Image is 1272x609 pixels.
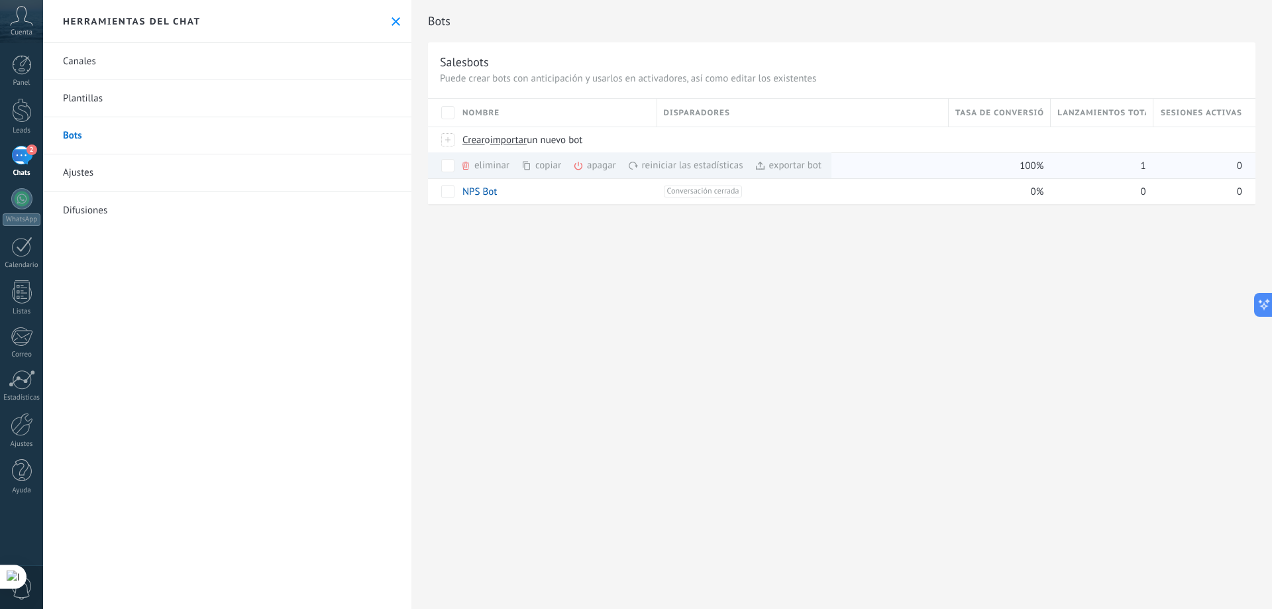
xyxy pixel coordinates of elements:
[1237,186,1242,198] span: 0
[43,192,411,229] a: Difusiones
[462,134,485,146] span: Crear
[43,117,411,154] a: Bots
[755,152,821,178] div: exportar bot
[949,153,1044,178] div: 100%
[3,394,41,402] div: Estadísticas
[628,152,788,178] div: reiniciar las estadísticas
[664,186,743,197] span: Conversación cerrada
[428,8,1255,34] h2: Bots
[490,134,527,146] span: importar
[955,107,1043,119] span: Tasa de conversión
[521,152,606,178] div: copiar
[1031,186,1044,198] span: 0%
[1051,153,1146,178] div: 1
[460,152,555,178] div: eliminar
[3,440,41,449] div: Ajustes
[440,72,1244,85] p: Puede crear bots con anticipación y usarlos en activadores, así como editar los existentes
[1051,127,1146,152] div: Bots
[664,107,730,119] span: Disparadores
[1153,127,1242,152] div: Bots
[3,213,40,226] div: WhatsApp
[26,144,37,155] span: 2
[3,307,41,316] div: Listas
[63,15,201,27] h2: Herramientas del chat
[43,154,411,192] a: Ajustes
[573,152,661,178] div: apagar
[1020,160,1043,172] span: 100%
[440,54,489,70] div: Salesbots
[1051,179,1146,204] div: 0
[527,134,582,146] span: un nuevo bot
[1237,160,1242,172] span: 0
[3,169,41,178] div: Chats
[43,43,411,80] a: Canales
[1161,107,1242,119] span: Sesiones activas
[1140,186,1145,198] span: 0
[949,179,1044,204] div: 0%
[3,351,41,359] div: Correo
[11,28,32,37] span: Cuenta
[1140,160,1145,172] span: 1
[43,80,411,117] a: Plantillas
[1153,153,1242,178] div: 0
[485,134,490,146] span: o
[462,107,500,119] span: Nombre
[1057,107,1145,119] span: Lanzamientos totales
[3,261,41,270] div: Calendario
[3,486,41,495] div: Ayuda
[462,186,497,198] a: NPS Bot
[1153,179,1242,204] div: 0
[3,79,41,87] div: Panel
[3,127,41,135] div: Leads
